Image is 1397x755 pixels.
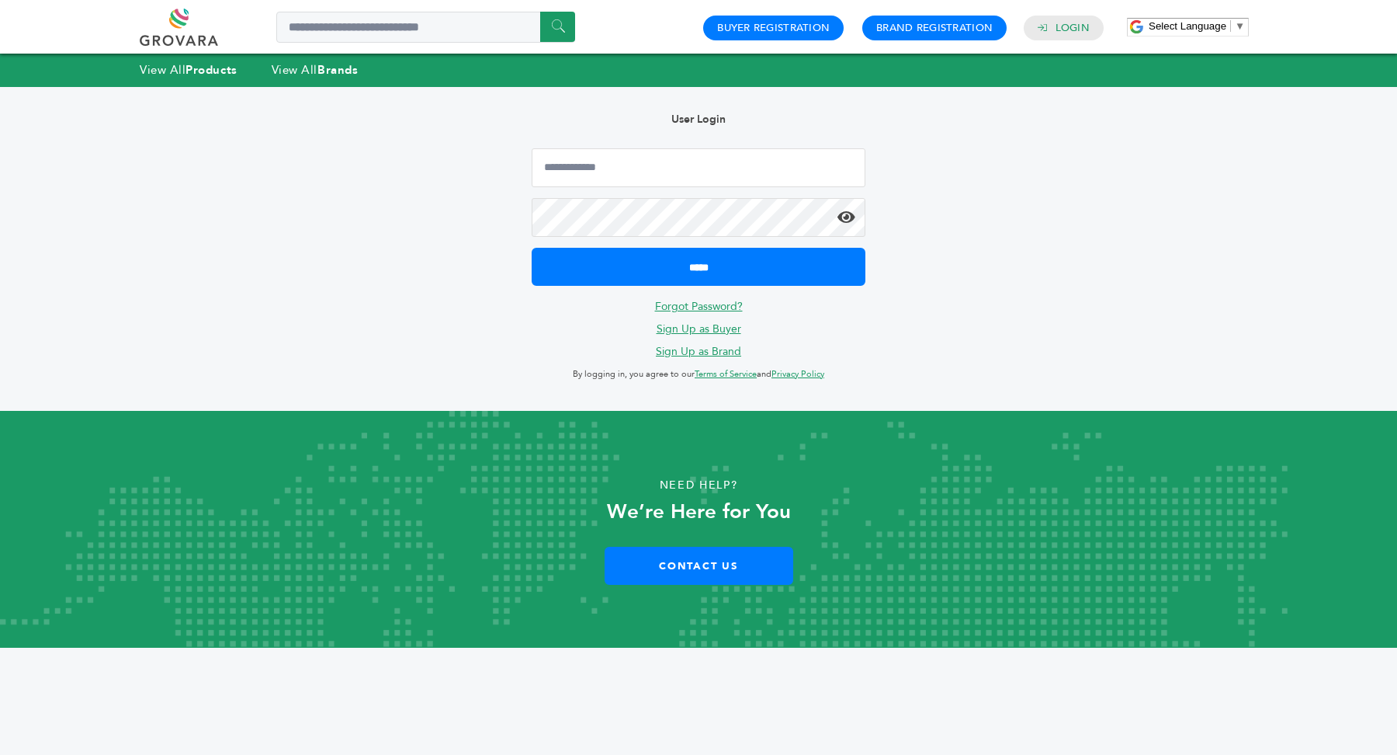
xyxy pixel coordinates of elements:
[140,62,237,78] a: View AllProducts
[695,368,757,380] a: Terms of Service
[1149,20,1245,32] a: Select Language​
[185,62,237,78] strong: Products
[1149,20,1226,32] span: Select Language
[876,21,993,35] a: Brand Registration
[1235,20,1245,32] span: ▼
[276,12,575,43] input: Search a product or brand...
[771,368,824,380] a: Privacy Policy
[656,344,741,359] a: Sign Up as Brand
[1230,20,1231,32] span: ​
[532,365,865,384] p: By logging in, you agree to our and
[671,112,726,127] b: User Login
[655,299,743,314] a: Forgot Password?
[70,474,1327,497] p: Need Help?
[657,322,741,336] a: Sign Up as Buyer
[1056,21,1090,35] a: Login
[532,198,865,237] input: Password
[272,62,359,78] a: View AllBrands
[717,21,830,35] a: Buyer Registration
[607,498,791,526] strong: We’re Here for You
[532,148,865,187] input: Email Address
[317,62,358,78] strong: Brands
[605,547,793,585] a: Contact Us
